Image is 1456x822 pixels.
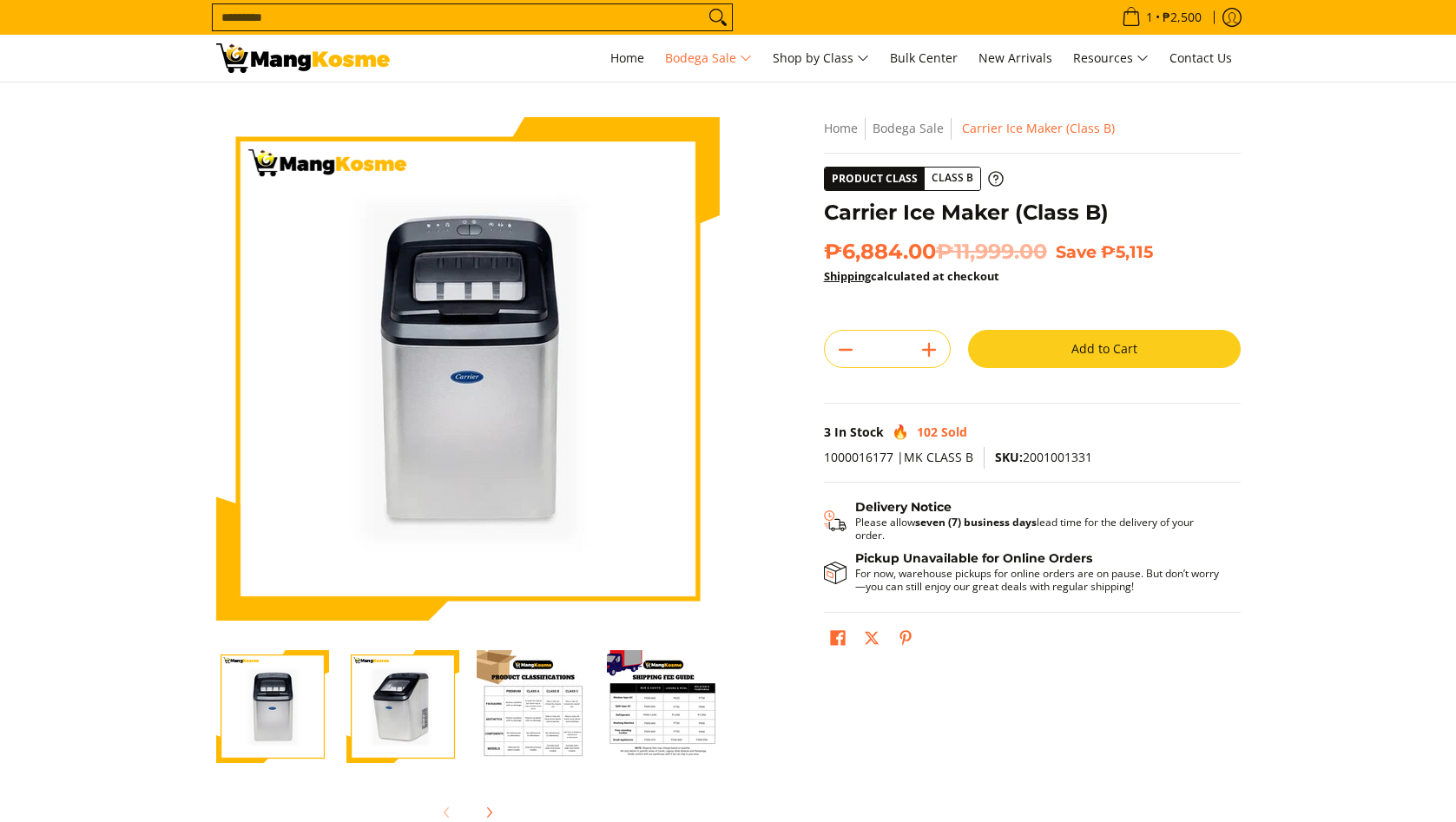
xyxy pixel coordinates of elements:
span: ₱5,115 [1101,241,1153,262]
nav: Main Menu [407,35,1241,82]
span: Contact Us [1169,49,1232,66]
span: Product Class [825,168,925,190]
span: • [1117,8,1207,27]
p: For now, warehouse pickups for online orders are on pause. But don’t worry—you can still enjoy ou... [855,567,1223,593]
span: In Stock [834,424,884,440]
span: 2001001331 [995,449,1092,465]
del: ₱11,999.00 [936,239,1047,265]
strong: Delivery Notice [855,499,952,515]
button: Subtract [825,336,866,364]
p: Please allow lead time for the delivery of your order. [855,516,1223,542]
a: Product Class Class B [824,167,1004,191]
a: Bodega Sale [656,35,761,82]
span: 1 [1143,11,1156,23]
a: Pin on Pinterest [893,626,918,655]
a: New Arrivals [970,35,1061,82]
span: Resources [1073,48,1149,69]
span: Class B [925,168,980,189]
img: Carrier Ice Maker (Class B)-2 [346,650,459,763]
span: Sold [941,424,967,440]
span: 1000016177 |MK CLASS B [824,449,973,465]
span: New Arrivals [978,49,1052,66]
span: Bodega Sale [665,48,752,69]
span: Save [1056,241,1097,262]
span: ₱6,884.00 [824,239,1047,265]
strong: calculated at checkout [824,268,999,284]
a: Home [824,120,858,136]
button: Shipping & Delivery [824,500,1223,542]
img: Carrier Ice Maker (Class B)-1 [216,650,329,763]
a: Contact Us [1161,35,1241,82]
button: Add to Cart [968,330,1241,368]
img: Carrier Ice Maker (Class B)-4 [607,650,720,763]
span: Home [610,49,644,66]
img: Carrier Ice Maker (Class B) [216,117,720,621]
span: 102 [917,424,938,440]
span: Shop by Class [773,48,869,69]
button: Search [704,4,732,30]
span: ₱2,500 [1160,11,1204,23]
nav: Breadcrumbs [824,117,1241,140]
a: Shipping [824,268,871,284]
img: Carrier Ice Maker (Class B) | Mang Kosme [216,43,390,73]
a: Share on Facebook [826,626,850,655]
span: Carrier Ice Maker (Class B) [962,120,1115,136]
strong: seven (7) business days [915,515,1037,529]
a: Bulk Center [881,35,966,82]
button: Add [908,336,950,364]
a: Post on X [860,626,884,655]
a: Home [602,35,653,82]
span: Bulk Center [890,49,958,66]
span: SKU: [995,449,1023,465]
img: Carrier Ice Maker (Class B)-3 [477,650,590,763]
a: Resources [1064,35,1157,82]
strong: Pickup Unavailable for Online Orders [855,550,1092,566]
h1: Carrier Ice Maker (Class B) [824,200,1241,226]
span: 3 [824,424,831,440]
a: Bodega Sale [873,120,944,136]
a: Shop by Class [764,35,878,82]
